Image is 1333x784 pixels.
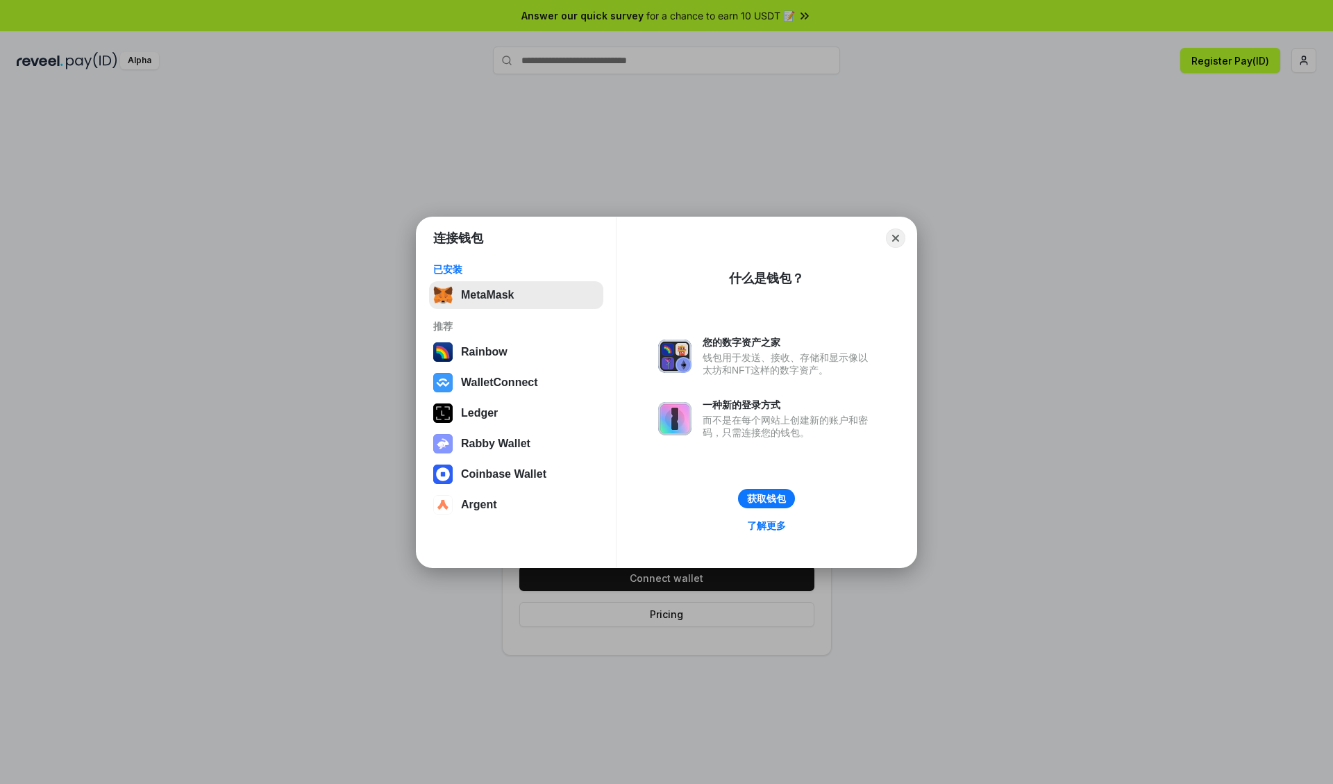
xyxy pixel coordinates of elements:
[747,519,786,532] div: 了解更多
[433,403,453,423] img: svg+xml,%3Csvg%20xmlns%3D%22http%3A%2F%2Fwww.w3.org%2F2000%2Fsvg%22%20width%3D%2228%22%20height%3...
[703,336,875,349] div: 您的数字资产之家
[433,285,453,305] img: svg+xml,%3Csvg%20fill%3D%22none%22%20height%3D%2233%22%20viewBox%3D%220%200%2035%2033%22%20width%...
[433,373,453,392] img: svg+xml,%3Csvg%20width%3D%2228%22%20height%3D%2228%22%20viewBox%3D%220%200%2028%2028%22%20fill%3D...
[747,492,786,505] div: 获取钱包
[433,495,453,515] img: svg+xml,%3Csvg%20width%3D%2228%22%20height%3D%2228%22%20viewBox%3D%220%200%2028%2028%22%20fill%3D...
[429,399,603,427] button: Ledger
[658,402,691,435] img: svg+xml,%3Csvg%20xmlns%3D%22http%3A%2F%2Fwww.w3.org%2F2000%2Fsvg%22%20fill%3D%22none%22%20viewBox...
[703,351,875,376] div: 钱包用于发送、接收、存储和显示像以太坊和NFT这样的数字资产。
[433,342,453,362] img: svg+xml,%3Csvg%20width%3D%22120%22%20height%3D%22120%22%20viewBox%3D%220%200%20120%20120%22%20fil...
[429,491,603,519] button: Argent
[461,437,530,450] div: Rabby Wallet
[429,369,603,397] button: WalletConnect
[461,407,498,419] div: Ledger
[433,465,453,484] img: svg+xml,%3Csvg%20width%3D%2228%22%20height%3D%2228%22%20viewBox%3D%220%200%2028%2028%22%20fill%3D...
[886,228,905,248] button: Close
[461,376,538,389] div: WalletConnect
[739,517,794,535] a: 了解更多
[433,320,599,333] div: 推荐
[703,414,875,439] div: 而不是在每个网站上创建新的账户和密码，只需连接您的钱包。
[433,230,483,247] h1: 连接钱包
[461,346,508,358] div: Rainbow
[461,468,546,481] div: Coinbase Wallet
[429,460,603,488] button: Coinbase Wallet
[703,399,875,411] div: 一种新的登录方式
[429,338,603,366] button: Rainbow
[738,489,795,508] button: 获取钱包
[461,499,497,511] div: Argent
[729,270,804,287] div: 什么是钱包？
[461,289,514,301] div: MetaMask
[658,340,691,373] img: svg+xml,%3Csvg%20xmlns%3D%22http%3A%2F%2Fwww.w3.org%2F2000%2Fsvg%22%20fill%3D%22none%22%20viewBox...
[429,430,603,458] button: Rabby Wallet
[433,263,599,276] div: 已安装
[433,434,453,453] img: svg+xml,%3Csvg%20xmlns%3D%22http%3A%2F%2Fwww.w3.org%2F2000%2Fsvg%22%20fill%3D%22none%22%20viewBox...
[429,281,603,309] button: MetaMask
